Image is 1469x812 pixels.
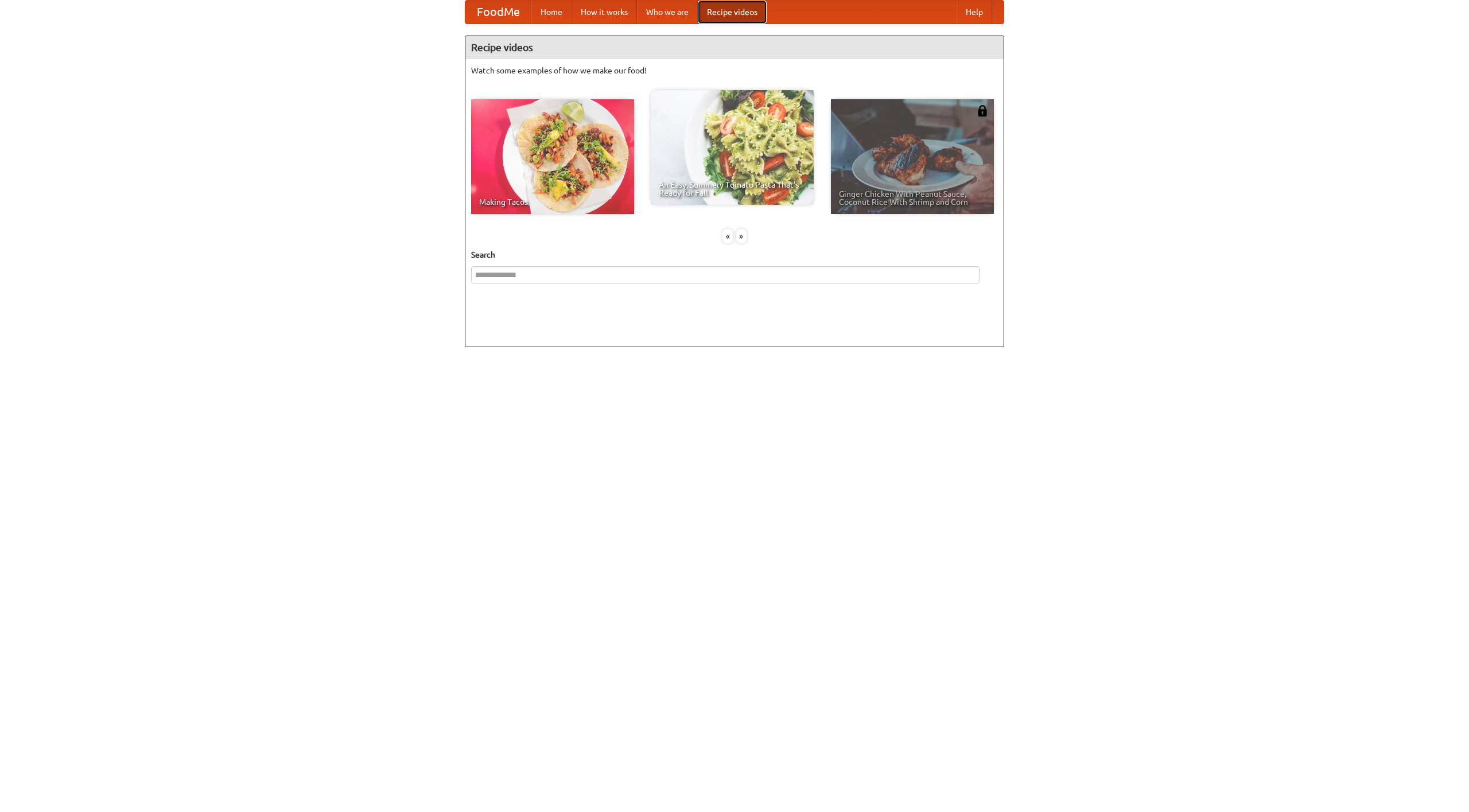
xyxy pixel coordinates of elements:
div: » [736,229,747,243]
a: Who we are [637,1,698,24]
a: FoodMe [465,1,531,24]
a: How it works [572,1,637,24]
a: Help [957,1,992,24]
img: 483408.png [977,105,988,116]
h4: Recipe videos [465,36,1004,59]
div: « [722,229,733,243]
span: An Easy, Summery Tomato Pasta That's Ready for Fall [659,181,806,197]
a: Home [531,1,572,24]
a: Making Tacos [471,99,634,214]
h5: Search [471,249,998,261]
p: Watch some examples of how we make our food! [471,65,998,76]
a: Recipe videos [698,1,767,24]
a: An Easy, Summery Tomato Pasta That's Ready for Fall [651,90,814,205]
span: Making Tacos [479,198,626,206]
